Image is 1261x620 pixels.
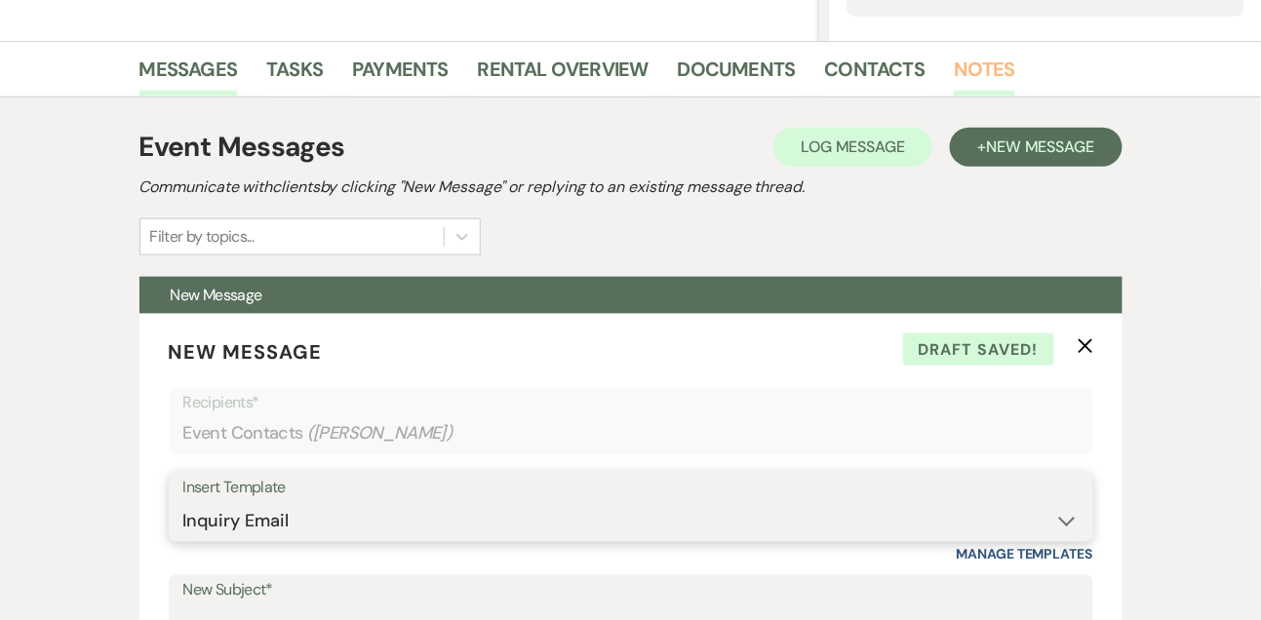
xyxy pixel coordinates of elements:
span: ( [PERSON_NAME] ) [307,420,453,446]
span: New Message [171,285,262,305]
span: Draft saved! [903,333,1054,367]
button: +New Message [950,128,1122,167]
div: Event Contacts [183,414,1079,452]
button: Log Message [773,128,932,167]
a: Documents [678,54,796,97]
a: Notes [954,54,1015,97]
a: Contacts [825,54,926,97]
span: Log Message [801,136,905,157]
a: Manage Templates [957,546,1093,563]
h2: Communicate with clients by clicking "New Message" or replying to an existing message thread. [139,175,1123,199]
span: New Message [169,339,323,365]
div: Insert Template [183,474,1079,502]
span: New Message [986,136,1094,157]
div: Filter by topics... [150,225,255,249]
a: Rental Overview [478,54,649,97]
a: Messages [139,54,238,97]
a: Tasks [266,54,323,97]
label: New Subject* [183,577,1079,605]
h1: Event Messages [139,127,345,168]
p: Recipients* [183,390,1079,415]
a: Payments [352,54,449,97]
